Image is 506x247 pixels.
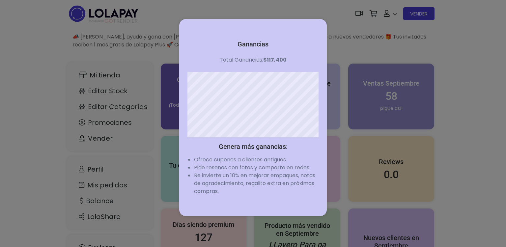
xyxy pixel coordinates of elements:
li: Ofrece cupones a clientes antiguos. [194,156,319,164]
li: Pide reseñas con fotos y comparte en redes. [194,164,319,172]
li: Re invierte un 10% en mejorar empaques, notas de agradecimiento, regalito extra en próximas compras. [194,172,319,195]
h5: Ganancias [187,40,319,48]
b: $117,400 [263,56,287,64]
p: Total Ganancias: [187,56,319,64]
h5: Genera más ganancias: [187,143,319,151]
